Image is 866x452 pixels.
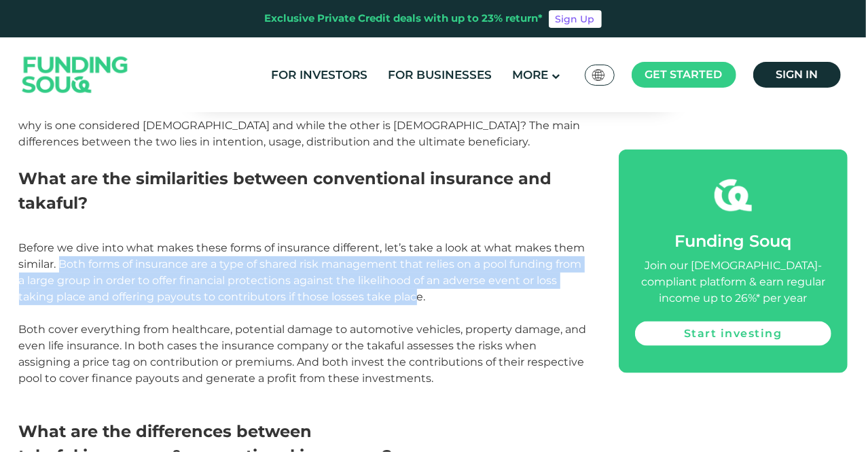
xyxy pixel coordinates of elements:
span: More [512,68,548,82]
span: What are the similarities between conventional insurance and takaful? [19,169,552,213]
span: Funding Souq [674,231,791,251]
img: Logo [9,41,142,109]
a: Sign Up [549,10,602,28]
a: For Investors [268,64,371,86]
span: Before we dive into what makes these forms of insurance different, let’s take a look at what make... [19,241,587,385]
div: Join our [DEMOGRAPHIC_DATA]-compliant platform & earn regular income up to 26%* per year [635,258,831,307]
a: Sign in [753,62,841,88]
span: When it comes to insurance, the differences between conventional insurance and takaful ([DEMOGRAP... [19,37,581,148]
a: For Businesses [384,64,495,86]
span: Get started [645,68,723,81]
span: What are the differences between [19,421,312,441]
img: SA Flag [592,69,605,81]
div: Exclusive Private Credit deals with up to 23% return* [265,11,543,27]
span: Sign in [776,68,818,81]
a: Start investing [635,321,831,346]
img: fsicon [715,177,752,214]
